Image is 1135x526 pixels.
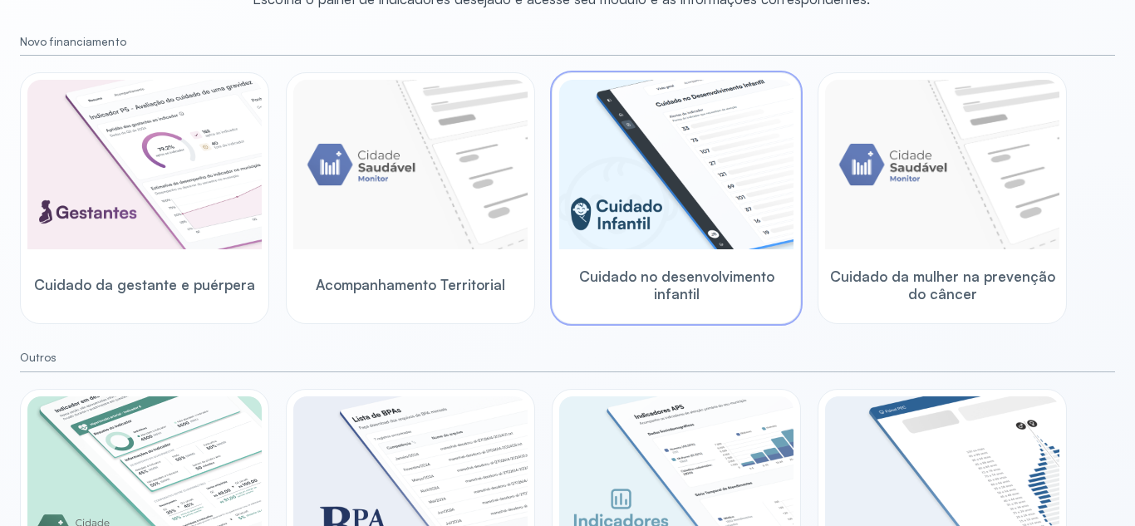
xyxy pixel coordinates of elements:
img: child-development.png [559,80,794,249]
span: Acompanhamento Territorial [316,276,505,293]
img: placeholder-module-ilustration.png [825,80,1059,249]
span: Cuidado da gestante e puérpera [34,276,255,293]
small: Outros [20,351,1115,365]
span: Cuidado no desenvolvimento infantil [559,268,794,303]
span: Cuidado da mulher na prevenção do câncer [825,268,1059,303]
img: placeholder-module-ilustration.png [293,80,528,249]
small: Novo financiamento [20,35,1115,49]
img: pregnants.png [27,80,262,249]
